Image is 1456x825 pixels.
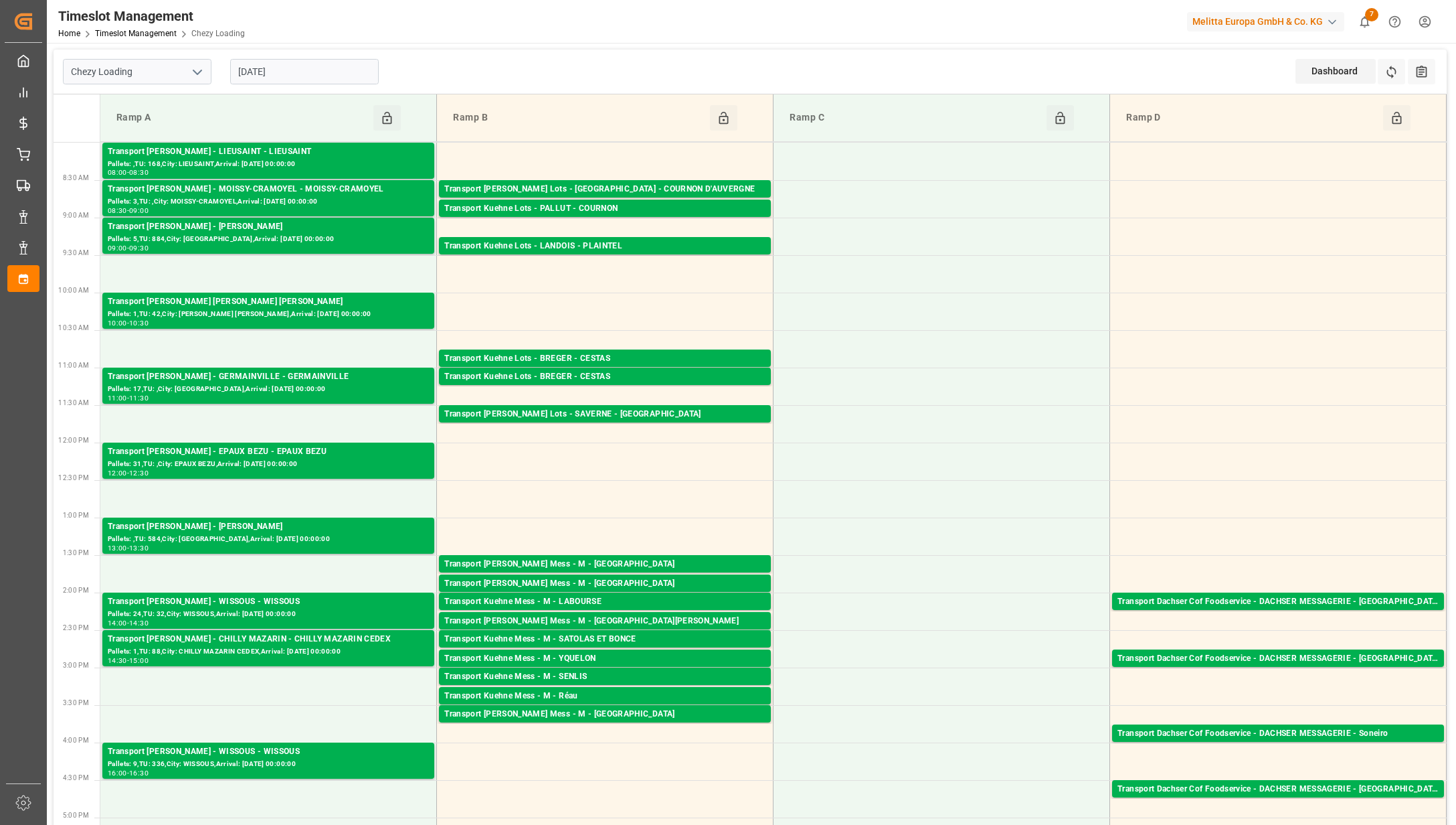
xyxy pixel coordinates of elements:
div: 08:00 [108,169,127,175]
div: 13:00 [108,545,127,551]
div: - [127,169,129,175]
div: Pallets: 3,TU: ,City: MOISSY-CRAMOYEL,Arrival: [DATE] 00:00:00 [108,196,429,208]
span: 2:30 PM [63,624,89,631]
button: Help Center [1380,7,1410,37]
div: Melitta Europa GmbH & Co. KG [1187,12,1344,31]
div: Transport [PERSON_NAME] - GERMAINVILLE - GERMAINVILLE [108,370,429,384]
span: 3:30 PM [63,699,89,706]
div: 12:00 [108,470,127,476]
div: 15:00 [129,658,149,664]
div: Pallets: 5,TU: 884,City: [GEOGRAPHIC_DATA],Arrival: [DATE] 00:00:00 [108,234,429,245]
div: Pallets: ,TU: 8,City: [GEOGRAPHIC_DATA],Arrival: [DATE] 00:00:00 [444,591,765,602]
div: Ramp A [111,105,373,131]
span: 3:00 PM [63,662,89,669]
div: Ramp D [1121,105,1383,131]
div: Transport [PERSON_NAME] Lots - SAVERNE - [GEOGRAPHIC_DATA] [444,408,765,421]
button: open menu [187,62,207,82]
div: Pallets: ,TU: 2,City: [GEOGRAPHIC_DATA],Arrival: [DATE] 00:00:00 [444,721,765,733]
div: Pallets: ,TU: 584,City: [GEOGRAPHIC_DATA],Arrival: [DATE] 00:00:00 [108,534,429,545]
div: Pallets: 2,TU: 20,City: [GEOGRAPHIC_DATA],Arrival: [DATE] 00:00:00 [1117,796,1439,808]
span: 8:30 AM [63,174,89,181]
div: 11:30 [129,395,149,401]
div: Transport [PERSON_NAME] - EPAUX BEZU - EPAUX BEZU [108,445,429,459]
div: Transport [PERSON_NAME] Mess - M - [GEOGRAPHIC_DATA] [444,577,765,591]
div: Ramp B [448,105,710,131]
span: 11:30 AM [58,399,89,406]
div: Pallets: ,TU: 239,City: [GEOGRAPHIC_DATA],Arrival: [DATE] 00:00:00 [444,684,765,695]
div: 08:30 [108,208,127,214]
button: show 7 new notifications [1350,7,1380,37]
div: Transport [PERSON_NAME] - WISSOUS - WISSOUS [108,745,429,759]
div: Transport Kuehne Mess - M - SATOLAS ET BONCE [444,633,765,646]
div: Transport [PERSON_NAME] Mess - M - [GEOGRAPHIC_DATA][PERSON_NAME] [444,615,765,628]
div: Transport Kuehne Lots - PALLUT - COURNON [444,202,765,216]
div: - [127,470,129,476]
div: Transport [PERSON_NAME] Mess - M - [GEOGRAPHIC_DATA] [444,708,765,721]
span: 9:00 AM [63,212,89,219]
div: 10:30 [129,320,149,326]
div: Pallets: 1,TU: 42,City: [PERSON_NAME] [PERSON_NAME],Arrival: [DATE] 00:00:00 [108,309,429,320]
div: 09:00 [129,208,149,214]
span: 4:30 PM [63,774,89,781]
div: 12:30 [129,470,149,476]
span: 11:00 AM [58,362,89,369]
div: Pallets: 4,TU: 617,City: [GEOGRAPHIC_DATA],Arrival: [DATE] 00:00:00 [444,216,765,227]
span: 2:00 PM [63,587,89,594]
div: Transport [PERSON_NAME] Lots - [GEOGRAPHIC_DATA] - COURNON D'AUVERGNE [444,183,765,196]
span: 10:00 AM [58,287,89,294]
div: Pallets: 24,TU: 32,City: WISSOUS,Arrival: [DATE] 00:00:00 [108,609,429,620]
div: Pallets: 17,TU: ,City: [GEOGRAPHIC_DATA],Arrival: [DATE] 00:00:00 [108,384,429,395]
div: 14:30 [108,658,127,664]
div: Pallets: 1,TU: ,City: [GEOGRAPHIC_DATA],Arrival: [DATE] 00:00:00 [444,421,765,433]
div: Ramp C [784,105,1046,131]
div: Transport [PERSON_NAME] - [PERSON_NAME] [108,220,429,234]
div: 14:00 [108,620,127,626]
div: 16:30 [129,770,149,776]
div: Transport Kuehne Mess - M - YQUELON [444,652,765,666]
div: - [127,320,129,326]
div: Pallets: ,TU: 14,City: [GEOGRAPHIC_DATA],Arrival: [DATE] 00:00:00 [444,703,765,715]
div: - [127,770,129,776]
div: Pallets: 1,TU: 88,City: CHILLY MAZARIN CEDEX,Arrival: [DATE] 00:00:00 [108,646,429,658]
div: 11:00 [108,395,127,401]
div: Transport [PERSON_NAME] Mess - M - [GEOGRAPHIC_DATA] [444,558,765,571]
div: Transport Dachser Cof Foodservice - DACHSER MESSAGERIE - [GEOGRAPHIC_DATA] [1117,652,1439,666]
div: Transport Dachser Cof Foodservice - DACHSER MESSAGERIE - [GEOGRAPHIC_DATA] [1117,595,1439,609]
input: Type to search/select [63,59,211,84]
a: Home [58,29,80,38]
input: DD-MM-YYYY [230,59,379,84]
div: Dashboard [1295,59,1376,84]
div: - [127,245,129,251]
div: Transport [PERSON_NAME] [PERSON_NAME] [PERSON_NAME] [108,295,429,309]
div: Transport Kuehne Lots - LANDOIS - PLAINTEL [444,240,765,253]
div: Pallets: ,TU: 28,City: [GEOGRAPHIC_DATA],Arrival: [DATE] 00:00:00 [444,666,765,677]
div: Pallets: ,TU: 90,City: [GEOGRAPHIC_DATA],Arrival: [DATE] 00:00:00 [1117,741,1439,752]
div: - [127,620,129,626]
div: Pallets: 2,TU: ,City: [GEOGRAPHIC_DATA][PERSON_NAME][PERSON_NAME],Arrival: [DATE] 00:00:00 [444,628,765,640]
div: 14:30 [129,620,149,626]
span: 1:30 PM [63,549,89,556]
div: Pallets: ,TU: 2,City: [GEOGRAPHIC_DATA],Arrival: [DATE] 00:00:00 [1117,609,1439,620]
div: Transport [PERSON_NAME] - LIEUSAINT - LIEUSAINT [108,145,429,159]
a: Timeslot Management [95,29,177,38]
div: - [127,545,129,551]
div: 09:30 [129,245,149,251]
div: Transport [PERSON_NAME] - WISSOUS - WISSOUS [108,595,429,609]
span: 10:30 AM [58,324,89,331]
div: Transport Kuehne Mess - M - Réau [444,690,765,703]
div: Timeslot Management [58,6,245,26]
button: Melitta Europa GmbH & Co. KG [1187,9,1350,34]
span: 4:00 PM [63,737,89,744]
div: Pallets: 31,TU: ,City: EPAUX BEZU,Arrival: [DATE] 00:00:00 [108,459,429,470]
div: Pallets: 9,TU: 336,City: WISSOUS,Arrival: [DATE] 00:00:00 [108,759,429,770]
div: Pallets: 5,TU: 742,City: [GEOGRAPHIC_DATA],Arrival: [DATE] 00:00:00 [444,253,765,265]
div: 10:00 [108,320,127,326]
div: Pallets: 1,TU: 64,City: LABOURSE,Arrival: [DATE] 00:00:00 [444,609,765,620]
div: Pallets: 9,TU: 318,City: COURNON D'AUVERGNE,Arrival: [DATE] 00:00:00 [444,196,765,208]
div: Pallets: ,TU: 23,City: SATOLAS ET BONCE,Arrival: [DATE] 00:00:00 [444,646,765,658]
div: - [127,208,129,214]
div: Pallets: ,TU: 168,City: LIEUSAINT,Arrival: [DATE] 00:00:00 [108,159,429,170]
div: Transport [PERSON_NAME] - [PERSON_NAME] [108,520,429,534]
div: Transport Kuehne Mess - M - SENLIS [444,670,765,684]
div: Pallets: ,TU: 18,City: [GEOGRAPHIC_DATA],Arrival: [DATE] 00:00:00 [1117,666,1439,677]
